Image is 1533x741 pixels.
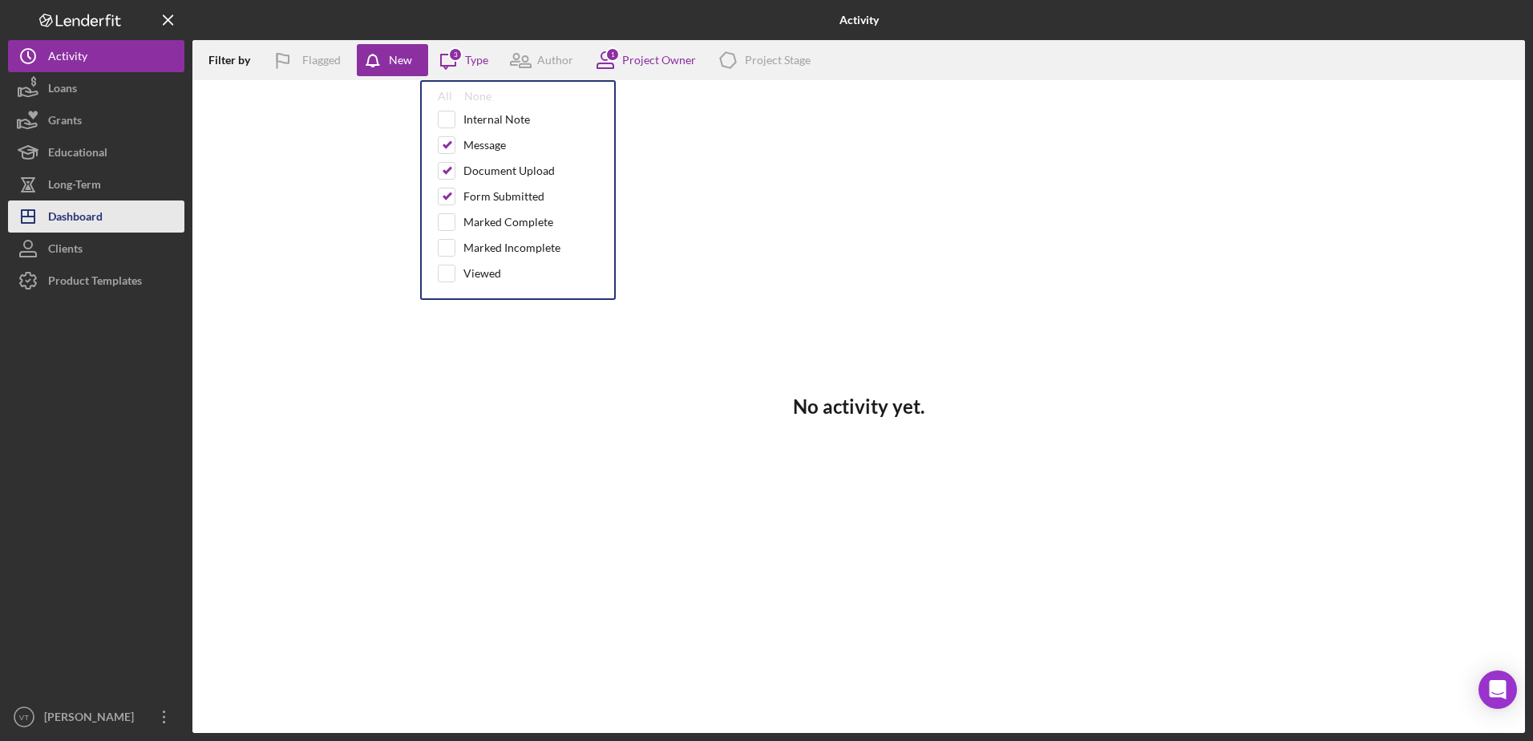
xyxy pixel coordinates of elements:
[465,54,488,67] div: Type
[463,164,555,177] div: Document Upload
[605,47,620,62] div: 1
[8,40,184,72] button: Activity
[537,54,573,67] div: Author
[1478,670,1517,709] div: Open Intercom Messenger
[448,47,463,62] div: 3
[48,233,83,269] div: Clients
[48,136,107,172] div: Educational
[464,90,491,103] div: None
[8,200,184,233] button: Dashboard
[8,104,184,136] button: Grants
[745,54,811,67] div: Project Stage
[463,139,506,152] div: Message
[8,233,184,265] button: Clients
[48,200,103,237] div: Dashboard
[463,190,544,203] div: Form Submitted
[8,168,184,200] button: Long-Term
[19,713,29,722] text: VT
[48,104,82,140] div: Grants
[48,265,142,301] div: Product Templates
[302,44,341,76] div: Flagged
[40,701,144,737] div: [PERSON_NAME]
[48,40,87,76] div: Activity
[438,90,452,103] div: All
[463,113,530,126] div: Internal Note
[793,395,924,418] h3: No activity yet.
[463,241,560,254] div: Marked Incomplete
[48,72,77,108] div: Loans
[622,54,696,67] div: Project Owner
[463,216,553,229] div: Marked Complete
[262,44,357,76] button: Flagged
[8,701,184,733] button: VT[PERSON_NAME]
[48,168,101,204] div: Long-Term
[8,72,184,104] button: Loans
[389,44,412,76] div: New
[8,136,184,168] button: Educational
[839,14,879,26] b: Activity
[208,54,262,67] div: Filter by
[357,44,428,76] button: New
[8,265,184,297] button: Product Templates
[463,267,501,280] div: Viewed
